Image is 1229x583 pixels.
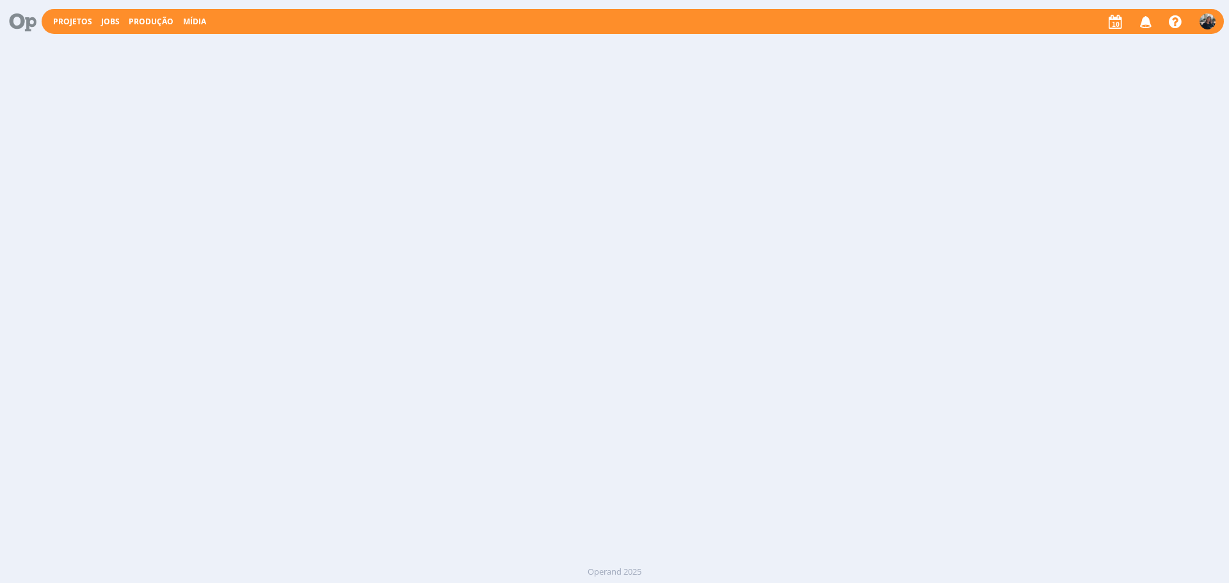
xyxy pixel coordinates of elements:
[53,16,92,27] a: Projetos
[129,16,173,27] a: Produção
[183,16,206,27] a: Mídia
[125,17,177,27] button: Produção
[97,17,124,27] button: Jobs
[101,16,120,27] a: Jobs
[179,17,210,27] button: Mídia
[49,17,96,27] button: Projetos
[1199,10,1216,33] button: M
[1200,13,1216,29] img: M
